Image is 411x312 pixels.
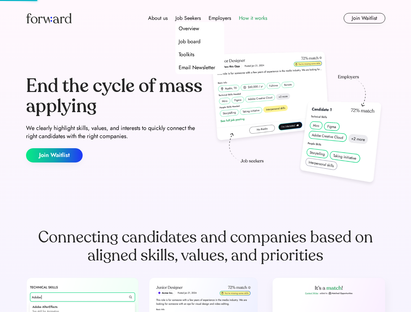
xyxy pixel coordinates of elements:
[26,148,83,162] button: Join Waitlist
[208,49,385,189] img: hero-image.png
[26,124,203,140] div: We clearly highlight skills, values, and interests to quickly connect the right candidates with t...
[148,14,168,22] div: About us
[179,64,215,71] div: Email Newsletter
[26,228,385,265] div: Connecting candidates and companies based on aligned skills, values, and priorities
[179,51,194,58] div: Toolkits
[344,13,385,23] button: Join Waitlist
[26,76,203,116] div: End the cycle of mass applying
[179,25,199,32] div: Overview
[26,13,72,23] img: Forward logo
[175,14,201,22] div: Job Seekers
[209,14,231,22] div: Employers
[179,38,200,45] div: Job board
[239,14,267,22] div: How it works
